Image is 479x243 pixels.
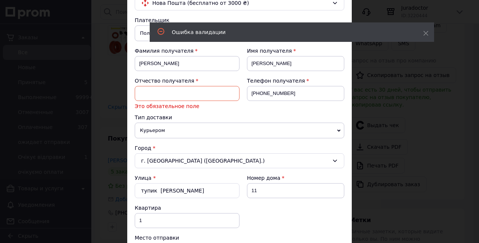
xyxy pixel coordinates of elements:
[135,144,344,152] div: Город
[247,78,305,84] span: Телефон получателя
[135,102,239,110] span: Это обязательное поле
[135,17,170,23] span: Плательщик
[135,114,172,120] span: Тип доставки
[247,86,344,101] input: +380
[135,205,161,211] span: Квартира
[247,48,292,54] span: Имя получателя
[135,123,344,138] span: Курьером
[247,175,280,181] span: Номер дома
[172,28,405,36] div: Ошибка валидации
[135,153,344,168] div: г. [GEOGRAPHIC_DATA] ([GEOGRAPHIC_DATA].)
[135,78,194,84] span: Отчество получателя
[135,235,179,241] span: Место отправки
[135,175,152,181] label: Улица
[135,25,344,41] span: Получатель
[135,48,193,54] span: Фамилия получателя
